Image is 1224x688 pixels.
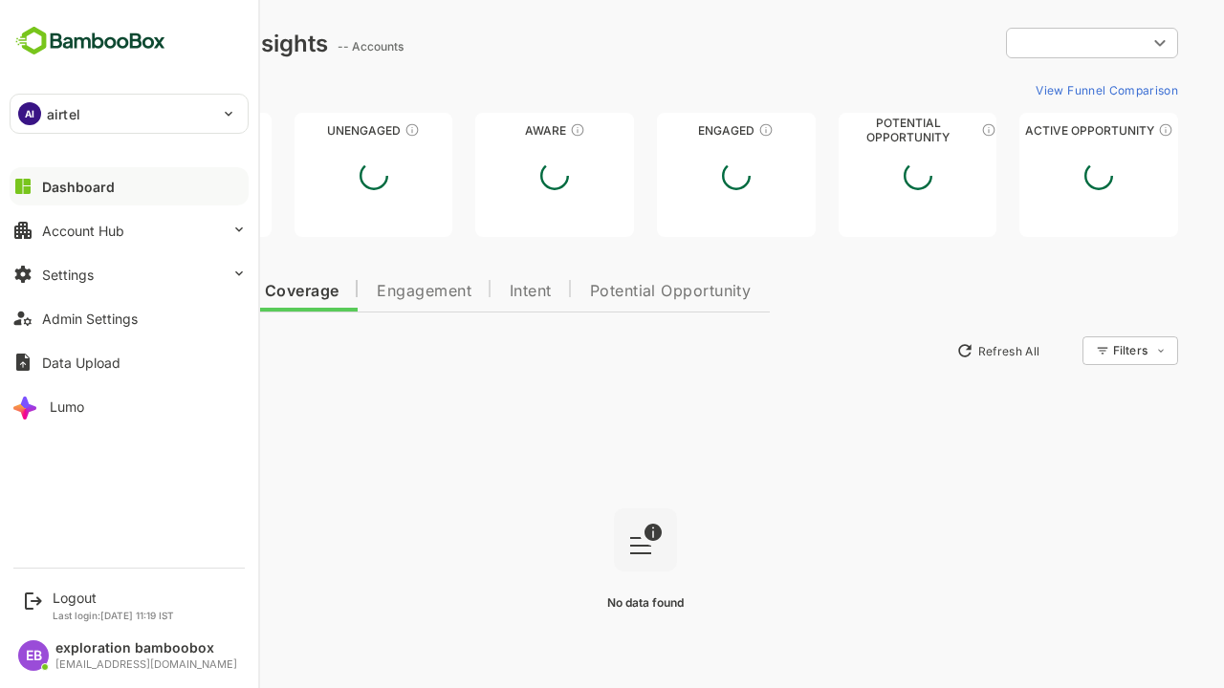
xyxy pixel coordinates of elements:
[53,610,174,621] p: Last login: [DATE] 11:19 IST
[914,122,929,138] div: These accounts are MQAs and can be passed on to Inside Sales
[10,167,249,205] button: Dashboard
[310,284,404,299] span: Engagement
[952,123,1111,138] div: Active Opportunity
[10,23,171,59] img: BambooboxFullLogoMark.5f36c76dfaba33ec1ec1367b70bb1252.svg
[53,590,174,606] div: Logout
[42,355,120,371] div: Data Upload
[11,95,248,133] div: AIairtel
[939,26,1111,60] div: ​
[46,123,205,138] div: Unreached
[42,223,124,239] div: Account Hub
[46,333,186,368] button: New Insights
[50,398,84,415] div: Lumo
[10,343,249,381] button: Data Upload
[772,123,930,138] div: Potential Opportunity
[691,122,707,138] div: These accounts are warm, further nurturing would qualify them to MQAs
[42,267,94,283] div: Settings
[46,30,261,57] div: Dashboard Insights
[881,335,981,366] button: Refresh All
[408,123,567,138] div: Aware
[10,211,249,249] button: Account Hub
[228,123,386,138] div: Unengaged
[10,387,249,425] button: Lumo
[55,658,237,671] div: [EMAIL_ADDRESS][DOMAIN_NAME]
[271,39,342,54] ag: -- Accounts
[523,284,685,299] span: Potential Opportunity
[443,284,485,299] span: Intent
[55,640,237,656] div: exploration bamboobox
[540,595,617,610] span: No data found
[65,284,272,299] span: Data Quality and Coverage
[156,122,171,138] div: These accounts have not been engaged with for a defined time period
[18,640,49,671] div: EB
[338,122,353,138] div: These accounts have not shown enough engagement and need nurturing
[42,311,138,327] div: Admin Settings
[961,75,1111,105] button: View Funnel Comparison
[1091,122,1106,138] div: These accounts have open opportunities which might be at any of the Sales Stages
[503,122,518,138] div: These accounts have just entered the buying cycle and need further nurturing
[1044,333,1111,368] div: Filters
[10,299,249,337] button: Admin Settings
[590,123,749,138] div: Engaged
[10,255,249,293] button: Settings
[42,179,115,195] div: Dashboard
[1046,343,1081,357] div: Filters
[47,104,80,124] p: airtel
[18,102,41,125] div: AI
